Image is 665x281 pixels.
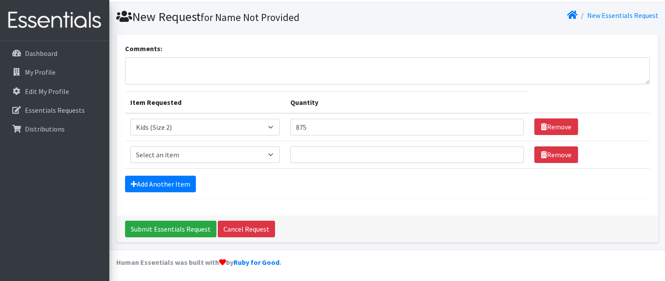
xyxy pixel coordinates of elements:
[534,118,578,135] a: Remove
[3,83,106,100] a: Edit My Profile
[25,125,65,133] p: Distributions
[534,146,578,163] a: Remove
[3,6,106,35] img: HumanEssentials
[125,176,196,192] a: Add Another Item
[125,221,216,237] input: Submit Essentials Request
[125,43,162,54] label: Comments:
[116,9,384,24] h1: New Request
[25,87,69,96] p: Edit My Profile
[285,91,529,113] th: Quantity
[233,258,279,267] a: Ruby for Good
[587,11,658,20] a: New Essentials Request
[25,49,57,58] p: Dashboard
[125,91,285,113] th: Item Requested
[3,101,106,119] a: Essentials Requests
[25,68,56,76] p: My Profile
[3,63,106,81] a: My Profile
[218,221,275,237] a: Cancel Request
[116,258,281,267] strong: Human Essentials was built with by .
[201,11,299,24] small: for Name Not Provided
[3,120,106,138] a: Distributions
[25,106,85,114] p: Essentials Requests
[3,45,106,62] a: Dashboard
